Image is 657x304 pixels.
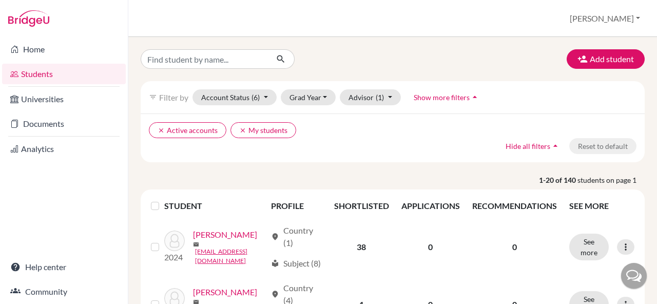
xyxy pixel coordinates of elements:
strong: 1-20 of 140 [539,175,577,185]
span: (1) [376,93,384,102]
button: Grad Year [281,89,336,105]
th: STUDENT [164,194,264,218]
p: 0 [472,241,557,253]
a: Students [2,64,126,84]
p: 2024 [164,251,185,263]
span: mail [193,241,199,248]
a: Documents [2,113,126,134]
span: Filter by [159,92,188,102]
th: RECOMMENDATIONS [466,194,563,218]
th: APPLICATIONS [395,194,466,218]
span: students on page 1 [577,175,645,185]
button: clearMy students [230,122,296,138]
i: filter_list [149,93,157,101]
button: Hide all filtersarrow_drop_up [497,138,569,154]
div: Subject (8) [271,257,321,270]
i: clear [239,127,246,134]
a: [PERSON_NAME] [193,286,257,298]
button: Advisor(1) [340,89,401,105]
span: Show more filters [414,93,470,102]
div: Country (1) [271,224,322,249]
img: Bridge-U [8,10,49,27]
a: Universities [2,89,126,109]
input: Find student by name... [141,49,268,69]
span: location_on [271,233,279,241]
a: [PERSON_NAME] [193,229,257,241]
th: SEE MORE [563,194,641,218]
button: See more [569,234,609,260]
a: [EMAIL_ADDRESS][DOMAIN_NAME] [195,247,266,265]
button: Account Status(6) [192,89,277,105]
a: Analytics [2,139,126,159]
a: Help center [2,257,126,277]
td: 38 [328,218,395,276]
i: arrow_drop_up [550,141,561,151]
th: SHORTLISTED [328,194,395,218]
a: Community [2,281,126,302]
button: clearActive accounts [149,122,226,138]
td: 0 [395,218,466,276]
img: Ahmad Suffian, Nasreen Nurhamidah [164,231,185,251]
i: clear [158,127,165,134]
th: PROFILE [265,194,328,218]
span: location_on [271,290,279,298]
span: (6) [252,93,260,102]
button: [PERSON_NAME] [565,9,645,28]
button: Add student [567,49,645,69]
button: Reset to default [569,138,636,154]
a: Home [2,39,126,60]
span: local_library [271,259,279,268]
i: arrow_drop_up [470,92,480,102]
button: Show more filtersarrow_drop_up [405,89,489,105]
span: Hide all filters [506,142,550,150]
